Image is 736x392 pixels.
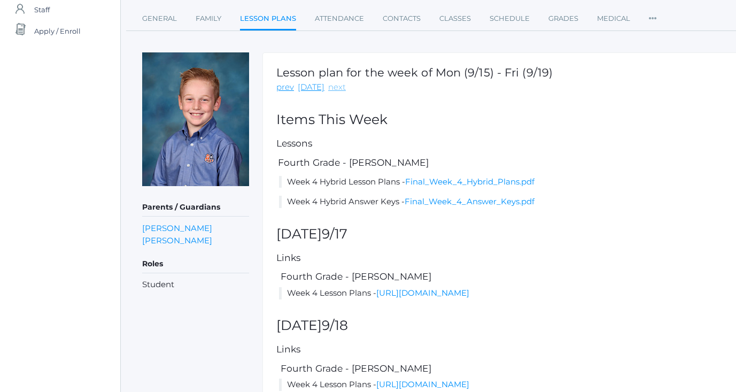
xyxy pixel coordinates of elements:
span: 9/18 [322,317,348,333]
li: Student [142,279,249,291]
a: Medical [597,8,630,29]
a: Lesson Plans [240,8,296,31]
a: Grades [548,8,578,29]
a: Attendance [315,8,364,29]
h5: Fourth Grade - [PERSON_NAME] [279,364,727,374]
h1: Lesson plan for the week of Mon (9/15) - Fri (9/19) [276,66,553,79]
a: Final_Week_4_Answer_Keys.pdf [405,196,534,206]
span: Apply / Enroll [34,20,81,42]
h5: Fourth Grade - [PERSON_NAME] [279,272,727,282]
h5: Links [276,344,727,355]
img: Dylan Sandeman [142,52,249,186]
a: Classes [439,8,471,29]
li: Week 4 Lesson Plans - [279,287,727,299]
span: 9/17 [322,226,347,242]
li: Week 4 Hybrid Answer Keys - [279,196,727,208]
h5: Parents / Guardians [142,198,249,217]
a: [PERSON_NAME] [142,234,212,247]
li: Week 4 Lesson Plans - [279,379,727,391]
h5: Links [276,253,727,263]
h2: [DATE] [276,318,727,333]
a: next [328,81,346,94]
a: Schedule [490,8,530,29]
h5: Lessons [276,139,727,149]
a: [URL][DOMAIN_NAME] [376,379,469,389]
li: Week 4 Hybrid Lesson Plans - [279,176,727,188]
h5: Fourth Grade - [PERSON_NAME] [276,158,727,168]
a: [URL][DOMAIN_NAME] [376,288,469,298]
a: Family [196,8,221,29]
h2: Items This Week [276,112,727,127]
h2: [DATE] [276,227,727,242]
a: General [142,8,177,29]
a: prev [276,81,294,94]
a: Final_Week_4_Hybrid_Plans.pdf [405,176,534,187]
a: [PERSON_NAME] [142,222,212,234]
a: Contacts [383,8,421,29]
a: [DATE] [298,81,324,94]
h5: Roles [142,255,249,273]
